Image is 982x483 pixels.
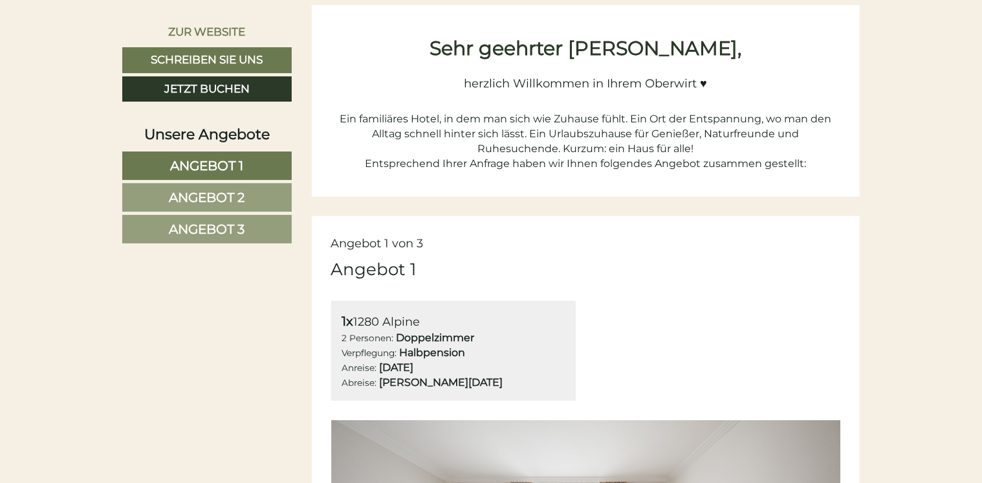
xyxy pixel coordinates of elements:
small: Abreise: [342,377,377,388]
span: Angebot 3 [169,221,245,237]
a: Jetzt buchen [122,76,292,102]
b: Halbpension [400,346,466,359]
b: [DATE] [380,361,414,374]
div: 1280 Alpine [342,312,565,331]
b: Doppelzimmer [397,331,475,344]
div: Unsere Angebote [122,124,292,144]
small: Verpflegung: [342,348,397,358]
span: Angebot 1 von 3 [331,236,424,251]
div: Ein familiäres Hotel, in dem man sich wie Zuhause fühlt. Ein Ort der Entspannung, wo man den Allt... [331,97,841,156]
div: Angebot 1 [331,258,417,282]
span: Angebot 2 [169,190,245,205]
b: 1x [342,313,354,329]
h4: herzlich Willkommen in Ihrem Oberwirt ♥ [331,65,841,91]
small: 2 Personen: [342,333,394,343]
a: Schreiben Sie uns [122,47,292,73]
small: Anreise: [342,363,377,373]
b: [PERSON_NAME][DATE] [380,376,503,388]
p: Entsprechend Ihrer Anfrage haben wir Ihnen folgendes Angebot zusammen gestellt: [331,157,841,172]
a: Zur Website [122,19,292,44]
span: Angebot 1 [171,158,244,174]
h1: Sehr geehrter [PERSON_NAME], [331,38,841,59]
